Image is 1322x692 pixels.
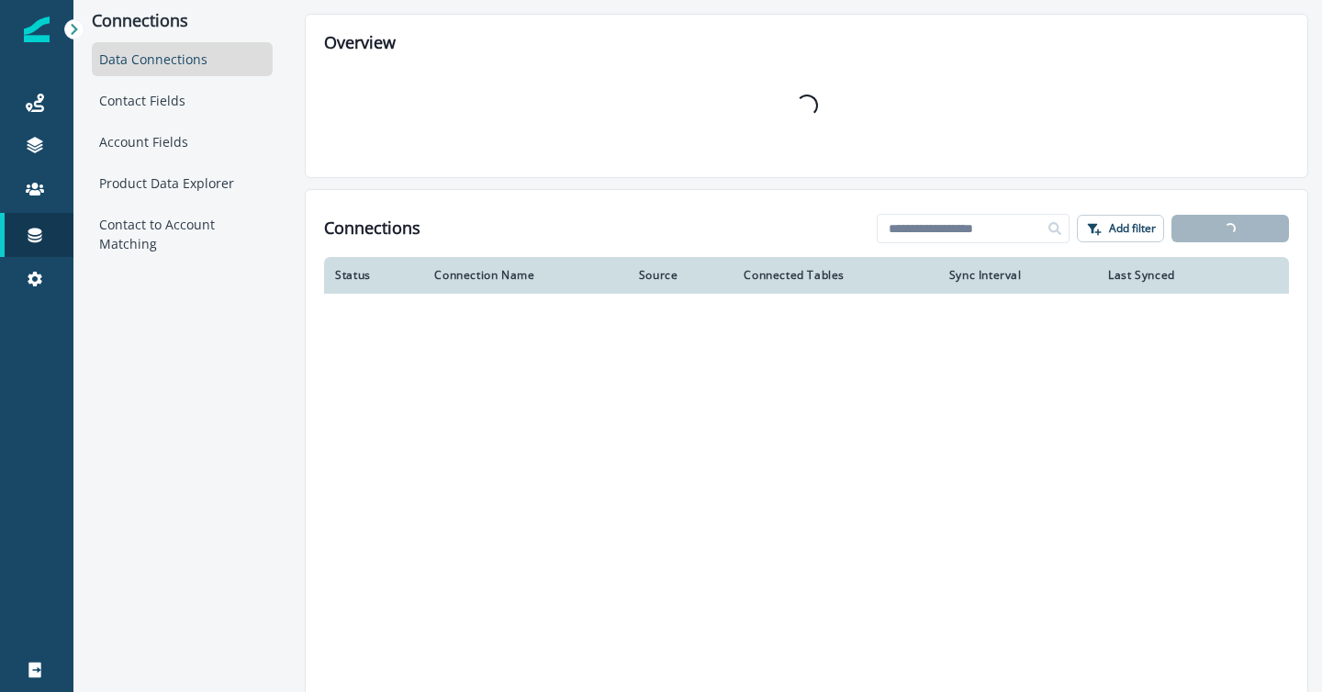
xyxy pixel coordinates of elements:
[335,268,412,283] div: Status
[949,268,1086,283] div: Sync Interval
[92,11,273,31] p: Connections
[1108,268,1236,283] div: Last Synced
[92,84,273,117] div: Contact Fields
[744,268,926,283] div: Connected Tables
[92,166,273,200] div: Product Data Explorer
[639,268,723,283] div: Source
[1077,215,1164,242] button: Add filter
[92,125,273,159] div: Account Fields
[92,207,273,261] div: Contact to Account Matching
[434,268,616,283] div: Connection Name
[92,42,273,76] div: Data Connections
[324,33,1289,53] h2: Overview
[324,218,420,239] h1: Connections
[1109,222,1156,235] p: Add filter
[24,17,50,42] img: Inflection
